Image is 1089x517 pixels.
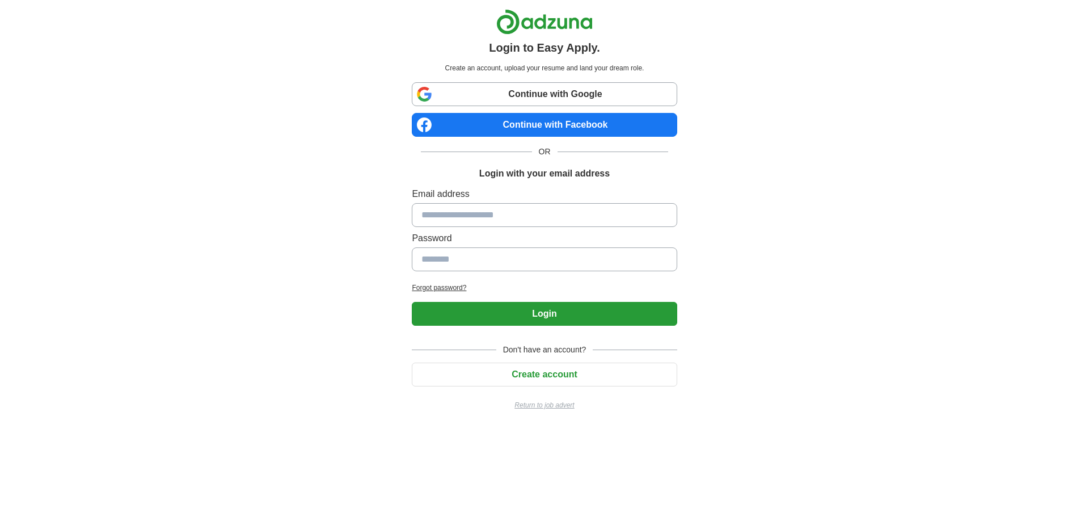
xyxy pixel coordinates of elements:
[496,9,593,35] img: Adzuna logo
[412,113,677,137] a: Continue with Facebook
[532,146,558,158] span: OR
[412,82,677,106] a: Continue with Google
[412,232,677,245] label: Password
[412,369,677,379] a: Create account
[414,63,674,73] p: Create an account, upload your resume and land your dream role.
[496,344,593,356] span: Don't have an account?
[479,167,610,180] h1: Login with your email address
[412,400,677,410] a: Return to job advert
[489,39,600,56] h1: Login to Easy Apply.
[412,187,677,201] label: Email address
[412,283,677,293] a: Forgot password?
[412,302,677,326] button: Login
[412,363,677,386] button: Create account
